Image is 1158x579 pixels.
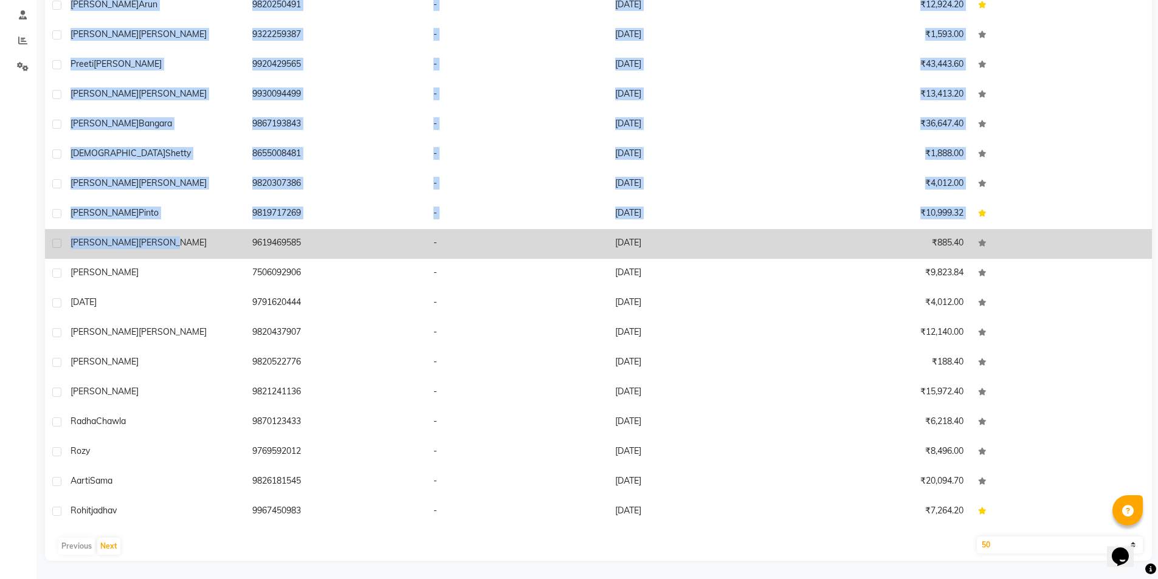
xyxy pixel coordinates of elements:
td: ₹15,972.40 [789,378,971,408]
span: pinto [139,207,159,218]
span: shetty [165,148,191,159]
td: 9769592012 [245,437,427,467]
td: ₹43,443.60 [789,50,971,80]
td: ₹9,823.84 [789,259,971,289]
span: [PERSON_NAME] [71,29,139,39]
td: 7506092906 [245,259,427,289]
td: [DATE] [608,229,790,259]
td: - [426,497,608,527]
td: - [426,408,608,437]
td: [DATE] [608,318,790,348]
td: [DATE] [608,80,790,110]
td: [DATE] [608,21,790,50]
td: [DATE] [608,259,790,289]
td: ₹4,012.00 [789,170,971,199]
td: [DATE] [608,408,790,437]
span: Preeti [71,58,94,69]
td: - [426,140,608,170]
span: [PERSON_NAME] [71,326,139,337]
td: - [426,199,608,229]
td: 9920429565 [245,50,427,80]
td: [DATE] [608,497,790,527]
td: ₹6,218.40 [789,408,971,437]
span: [PERSON_NAME] [71,88,139,99]
td: 9791620444 [245,289,427,318]
span: Chawla [96,416,126,427]
span: [PERSON_NAME] [71,356,139,367]
td: - [426,348,608,378]
td: 9867193843 [245,110,427,140]
td: 9819717269 [245,199,427,229]
td: - [426,467,608,497]
td: ₹36,647.40 [789,110,971,140]
span: [PERSON_NAME] [139,177,207,188]
td: [DATE] [608,50,790,80]
td: [DATE] [608,348,790,378]
td: [DATE] [608,289,790,318]
td: - [426,50,608,80]
span: [PERSON_NAME] [71,386,139,397]
td: ₹8,496.00 [789,437,971,467]
span: Sama [90,475,112,486]
span: Radha [71,416,96,427]
td: 9322259387 [245,21,427,50]
td: - [426,229,608,259]
td: ₹4,012.00 [789,289,971,318]
td: 9820522776 [245,348,427,378]
td: - [426,259,608,289]
td: [DATE] [608,437,790,467]
td: - [426,378,608,408]
td: 9967450983 [245,497,427,527]
td: ₹7,264.20 [789,497,971,527]
td: [DATE] [608,467,790,497]
td: - [426,110,608,140]
td: - [426,21,608,50]
td: - [426,80,608,110]
td: 9930094499 [245,80,427,110]
span: Rozy [71,445,90,456]
td: [DATE] [608,378,790,408]
td: [DATE] [608,199,790,229]
td: ₹1,888.00 [789,140,971,170]
span: [PERSON_NAME] [71,237,139,248]
td: - [426,437,608,467]
td: ₹20,094.70 [789,467,971,497]
td: 9619469585 [245,229,427,259]
span: Aarti [71,475,90,486]
iframe: chat widget [1107,530,1146,567]
td: ₹1,593.00 [789,21,971,50]
td: - [426,318,608,348]
span: [PERSON_NAME] [71,177,139,188]
span: [PERSON_NAME] [139,88,207,99]
td: [DATE] [608,140,790,170]
td: 9870123433 [245,408,427,437]
td: ₹13,413.20 [789,80,971,110]
td: - [426,289,608,318]
td: [DATE] [608,170,790,199]
td: [DATE] [608,110,790,140]
td: 9821241136 [245,378,427,408]
td: 9820307386 [245,170,427,199]
td: ₹10,999.32 [789,199,971,229]
td: 8655008481 [245,140,427,170]
span: [PERSON_NAME] [71,207,139,218]
span: [DATE] [71,296,97,307]
span: [PERSON_NAME] [139,326,207,337]
td: ₹12,140.00 [789,318,971,348]
span: [PERSON_NAME] [139,237,207,248]
span: jadhav [91,505,117,516]
td: ₹188.40 [789,348,971,378]
td: - [426,170,608,199]
span: [DEMOGRAPHIC_DATA] [71,148,165,159]
span: [PERSON_NAME] [94,58,162,69]
span: Bangara [139,118,172,129]
td: 9826181545 [245,467,427,497]
span: [PERSON_NAME] [71,267,139,278]
td: ₹885.40 [789,229,971,259]
span: rohit [71,505,91,516]
button: Next [97,538,120,555]
span: [PERSON_NAME] [139,29,207,39]
td: 9820437907 [245,318,427,348]
span: [PERSON_NAME] [71,118,139,129]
